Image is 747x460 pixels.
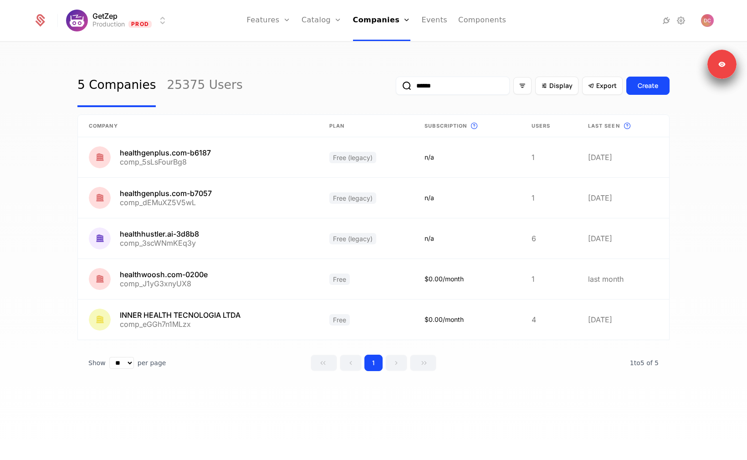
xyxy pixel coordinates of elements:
button: Go to first page [311,355,337,371]
span: Prod [128,21,152,28]
select: Select page size [109,357,134,369]
a: Integrations [661,15,672,26]
span: 1 to 5 of [630,359,655,367]
button: Go to page 1 [364,355,383,371]
a: Settings [675,15,686,26]
span: Subscription [425,122,467,130]
button: Go to last page [410,355,436,371]
div: Create [638,81,658,90]
th: Company [78,115,318,137]
span: GetZep [92,12,118,20]
span: 5 [630,359,659,367]
button: Select environment [69,10,168,31]
span: Last seen [588,122,620,130]
a: 25375 Users [167,64,242,107]
button: Filter options [513,77,532,94]
span: Show [88,358,106,367]
th: Users [521,115,577,137]
span: Display [549,81,573,90]
img: GetZep [66,10,88,31]
button: Open user button [701,14,714,27]
button: Go to previous page [340,355,362,371]
button: Go to next page [385,355,407,371]
div: Production [92,20,125,29]
button: Create [626,77,670,95]
th: Plan [318,115,414,137]
div: Table pagination [77,355,670,371]
button: Display [535,77,578,95]
img: Daniel Chalef [701,14,714,27]
span: per page [138,358,166,367]
span: Export [596,81,617,90]
a: 5 Companies [77,64,156,107]
button: Export [582,77,623,95]
div: Page navigation [311,355,436,371]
